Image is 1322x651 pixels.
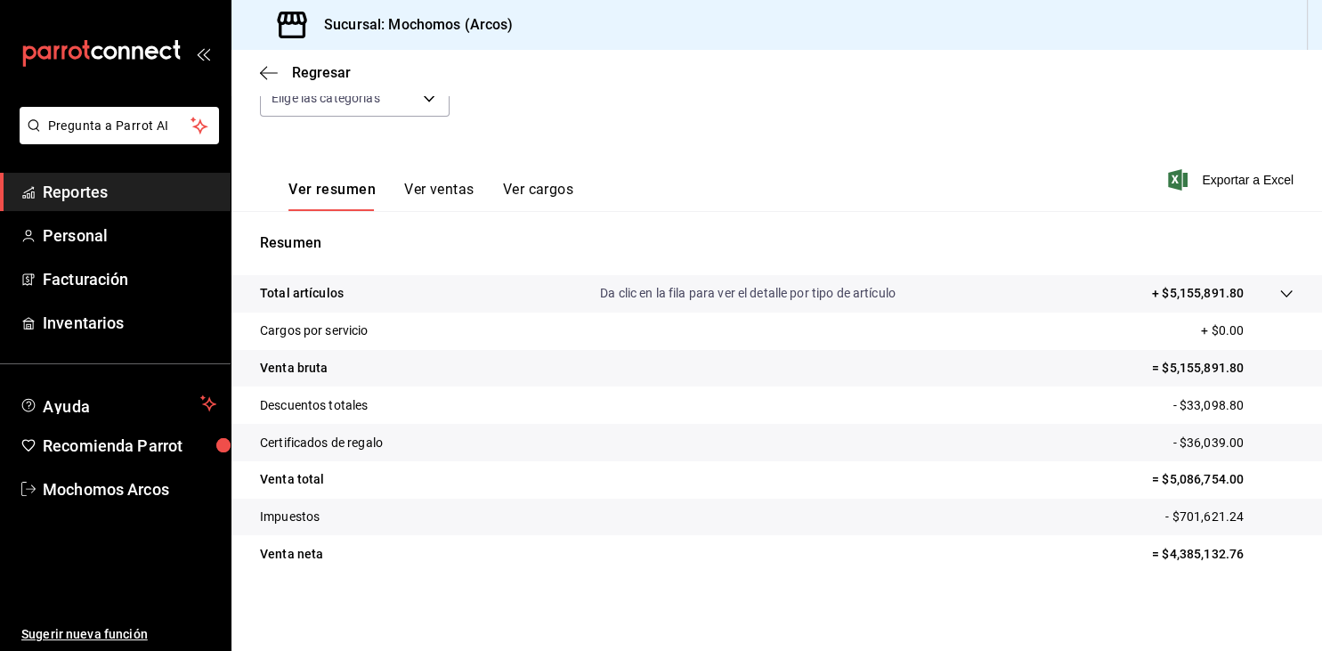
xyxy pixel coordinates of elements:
[292,64,351,81] span: Regresar
[1165,508,1294,526] p: - $701,621.24
[260,545,323,564] p: Venta neta
[43,477,216,501] span: Mochomos Arcos
[272,89,380,107] span: Elige las categorías
[404,181,474,211] button: Ver ventas
[1152,470,1294,489] p: = $5,086,754.00
[288,181,376,211] button: Ver resumen
[43,311,216,335] span: Inventarios
[1172,169,1294,191] button: Exportar a Excel
[21,625,216,644] span: Sugerir nueva función
[1172,396,1294,415] p: - $33,098.80
[1152,284,1244,303] p: + $5,155,891.80
[43,267,216,291] span: Facturación
[12,129,219,148] a: Pregunta a Parrot AI
[260,284,344,303] p: Total artículos
[43,224,216,248] span: Personal
[260,470,324,489] p: Venta total
[288,181,573,211] div: navigation tabs
[1152,359,1294,378] p: = $5,155,891.80
[1201,321,1294,340] p: + $0.00
[1152,545,1294,564] p: = $4,385,132.76
[503,181,574,211] button: Ver cargos
[48,117,191,135] span: Pregunta a Parrot AI
[43,434,216,458] span: Recomienda Parrot
[1172,434,1294,452] p: - $36,039.00
[20,107,219,144] button: Pregunta a Parrot AI
[600,284,896,303] p: Da clic en la fila para ver el detalle por tipo de artículo
[260,434,383,452] p: Certificados de regalo
[43,393,193,414] span: Ayuda
[260,232,1294,254] p: Resumen
[260,321,369,340] p: Cargos por servicio
[260,396,368,415] p: Descuentos totales
[260,508,320,526] p: Impuestos
[196,46,210,61] button: open_drawer_menu
[310,14,513,36] h3: Sucursal: Mochomos (Arcos)
[260,64,351,81] button: Regresar
[43,180,216,204] span: Reportes
[260,359,328,378] p: Venta bruta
